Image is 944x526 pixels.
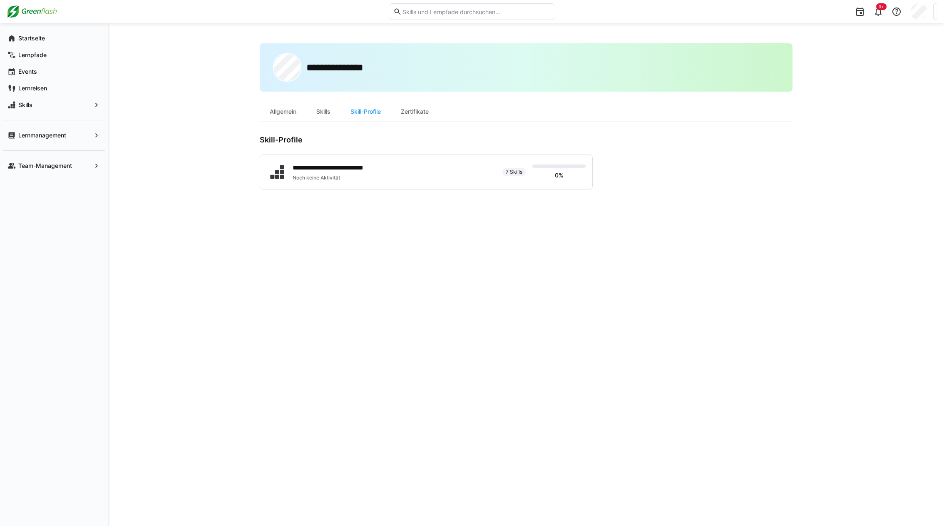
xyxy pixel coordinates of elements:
span: 9+ [879,4,884,9]
div: Skill-Profile [340,102,391,122]
div: Zertifikate [391,102,439,122]
div: Noch keine Aktivität [293,175,363,181]
input: Skills und Lernpfade durchsuchen… [402,8,551,15]
p: 0% [555,171,564,179]
div: Skills [306,102,340,122]
div: Allgemein [260,102,306,122]
h3: Skill-Profile [260,135,593,145]
span: 7 Skills [506,169,522,175]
